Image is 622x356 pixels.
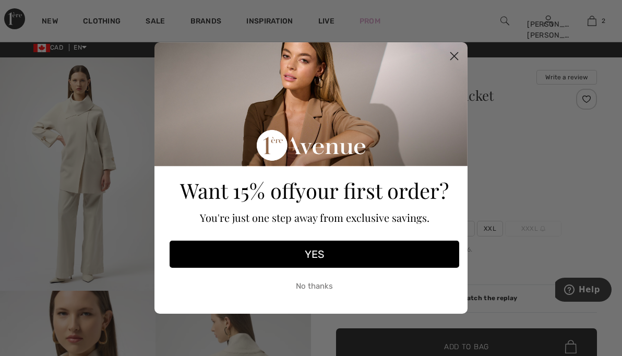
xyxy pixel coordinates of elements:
button: YES [170,241,459,268]
button: Close dialog [445,47,463,65]
span: Help [23,7,45,17]
button: No thanks [170,273,459,299]
span: You're just one step away from exclusive savings. [200,210,429,224]
span: your first order? [295,176,449,204]
span: Want 15% off [180,176,295,204]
